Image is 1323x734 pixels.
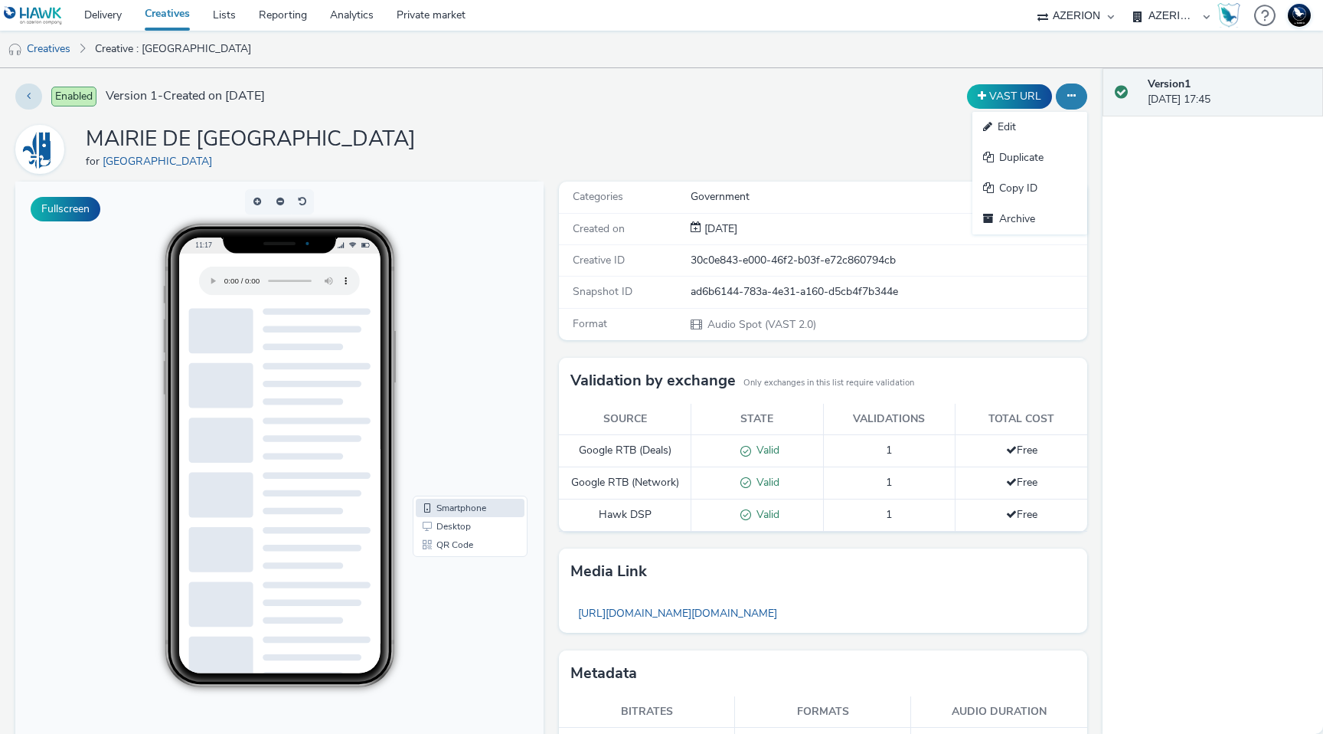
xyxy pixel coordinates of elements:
span: Snapshot ID [573,284,632,299]
img: Mairie de Laon [18,127,62,172]
a: Edit [972,112,1087,143]
small: Only exchanges in this list require validation [743,377,914,389]
img: Hawk Academy [1217,3,1240,28]
li: QR Code [400,354,509,372]
a: Copy ID [972,173,1087,204]
span: 1 [886,475,892,490]
span: Valid [751,507,779,522]
div: Creation 16 June 2025, 17:45 [701,221,737,237]
li: Desktop [400,336,509,354]
th: Total cost [955,404,1088,435]
span: Valid [751,475,779,490]
img: audio [8,42,23,57]
th: Source [559,404,691,435]
div: 30c0e843-e000-46f2-b03f-e72c860794cb [691,253,1086,268]
a: Creative : [GEOGRAPHIC_DATA] [87,31,259,67]
td: Google RTB (Deals) [559,435,691,467]
button: Fullscreen [31,197,100,221]
span: Categories [573,189,623,204]
span: Valid [751,443,779,457]
span: Version 1 - Created on [DATE] [106,87,265,105]
span: Creative ID [573,253,625,267]
a: Archive [972,204,1087,234]
a: Duplicate [972,143,1087,173]
img: Support Hawk [1288,4,1311,27]
th: Bitrates [559,696,735,728]
h3: Validation by exchange [570,369,736,392]
a: Mairie de Laon [15,142,70,156]
button: VAST URL [967,84,1052,109]
h1: MAIRIE DE [GEOGRAPHIC_DATA] [86,125,416,154]
h3: Metadata [570,662,637,685]
span: Desktop [421,340,456,349]
a: Hawk Academy [1217,3,1246,28]
span: QR Code [421,359,458,368]
li: Smartphone [400,317,509,336]
th: Validations [823,404,955,435]
span: 1 [886,443,892,457]
strong: Version 1 [1148,77,1191,91]
div: ad6b6144-783a-4e31-a160-d5cb4f7b344e [691,284,1086,300]
div: Government [691,189,1086,205]
span: Enabled [51,87,96,106]
img: undefined Logo [4,6,63,25]
h3: Media link [570,560,647,583]
span: Free [1006,443,1037,457]
span: [DATE] [701,221,737,236]
th: State [691,404,824,435]
a: [GEOGRAPHIC_DATA] [103,154,218,169]
span: Created on [573,221,625,236]
div: Duplicate the creative as a VAST URL [963,84,1056,109]
span: 1 [886,507,892,522]
th: Audio duration [911,696,1087,728]
span: Audio Spot (VAST 2.0) [706,317,816,332]
span: Smartphone [421,322,471,331]
a: [URL][DOMAIN_NAME][DOMAIN_NAME] [570,598,785,628]
span: for [86,154,103,169]
td: Hawk DSP [559,499,691,531]
th: Formats [735,696,911,728]
td: Google RTB (Network) [559,467,691,500]
span: Free [1006,507,1037,522]
span: Free [1006,475,1037,490]
span: Format [573,316,607,331]
div: [DATE] 17:45 [1148,77,1311,108]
